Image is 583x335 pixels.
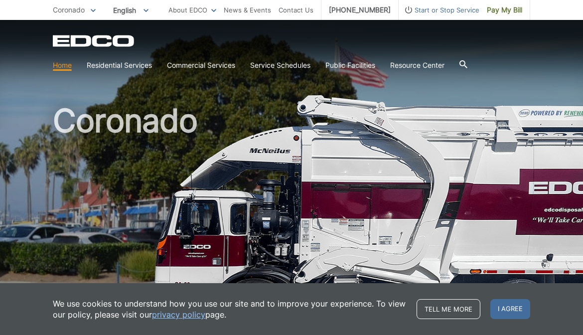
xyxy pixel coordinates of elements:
[53,298,407,320] p: We use cookies to understand how you use our site and to improve your experience. To view our pol...
[53,35,136,47] a: EDCD logo. Return to the homepage.
[490,299,530,319] span: I agree
[53,105,530,324] h1: Coronado
[167,60,235,71] a: Commercial Services
[487,4,522,15] span: Pay My Bill
[325,60,375,71] a: Public Facilities
[224,4,271,15] a: News & Events
[390,60,444,71] a: Resource Center
[106,2,156,18] span: English
[53,5,85,14] span: Coronado
[417,299,480,319] a: Tell me more
[279,4,313,15] a: Contact Us
[53,60,72,71] a: Home
[168,4,216,15] a: About EDCO
[250,60,310,71] a: Service Schedules
[87,60,152,71] a: Residential Services
[152,309,205,320] a: privacy policy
